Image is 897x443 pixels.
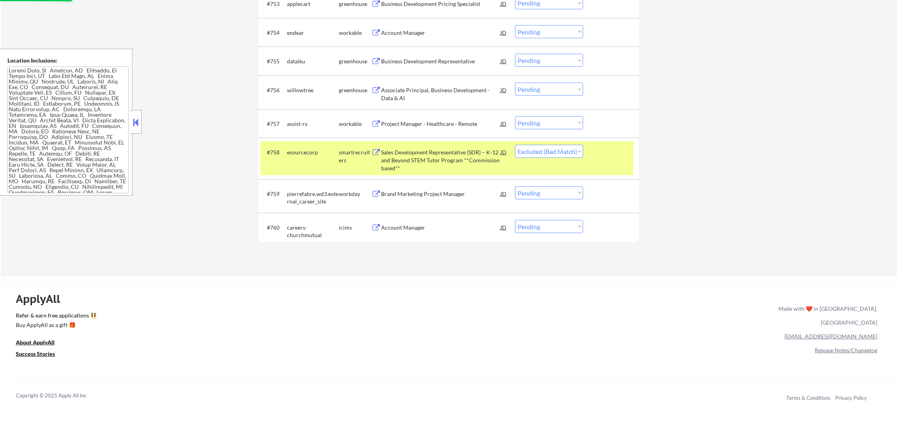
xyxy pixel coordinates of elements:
[287,29,339,37] div: endear
[287,148,339,156] div: esourcecorp
[339,120,371,128] div: workable
[381,86,500,102] div: Associate Principal, Business Development - Data & AI
[500,25,508,40] div: JD
[339,148,371,164] div: smartrecruiters
[16,392,107,400] div: Copyright © 2025 Apply All Inc
[500,220,508,234] div: JD
[16,338,66,348] a: About ApplyAll
[267,57,281,65] div: #755
[500,83,508,97] div: JD
[381,29,500,37] div: Account Manager
[339,29,371,37] div: workable
[835,395,867,401] a: Privacy Policy
[16,339,55,346] u: About ApplyAll
[339,190,371,198] div: workday
[287,57,339,65] div: dataiku
[16,313,613,321] a: Refer & earn free applications 👯‍♀️
[287,86,339,94] div: willowtree
[339,224,371,232] div: icims
[815,347,877,354] a: Release Notes/Changelog
[339,86,371,94] div: greenhouse
[16,292,69,306] div: ApplyAll
[267,120,281,128] div: #757
[381,57,500,65] div: Business Development Representative
[381,120,500,128] div: Project Manager - Healthcare - Remote
[381,190,500,198] div: Brand Marketing Project Manager
[786,395,831,401] a: Terms & Conditions
[16,350,66,360] a: Success Stories
[16,322,95,328] div: Buy ApplyAll as a gift 🎁
[267,224,281,232] div: #760
[500,54,508,68] div: JD
[287,224,339,239] div: careers-churchmutual
[775,302,877,329] div: Made with ❤️ in [GEOGRAPHIC_DATA], [GEOGRAPHIC_DATA]
[500,186,508,201] div: JD
[500,116,508,131] div: JD
[267,86,281,94] div: #756
[16,350,55,357] u: Success Stories
[8,57,129,65] div: Location Inclusions:
[16,321,95,331] a: Buy ApplyAll as a gift 🎁
[287,190,339,205] div: pierrefabre.wd3.external_career_site
[381,148,500,172] div: Sales Development Representative (SDR) – K-12 and Beyond STEM Tutor Program **Commission based**
[267,190,281,198] div: #759
[500,145,508,159] div: JD
[267,29,281,37] div: #754
[267,148,281,156] div: #758
[784,333,877,340] a: [EMAIL_ADDRESS][DOMAIN_NAME]
[381,224,500,232] div: Account Manager
[287,120,339,128] div: assist-rx
[339,57,371,65] div: greenhouse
